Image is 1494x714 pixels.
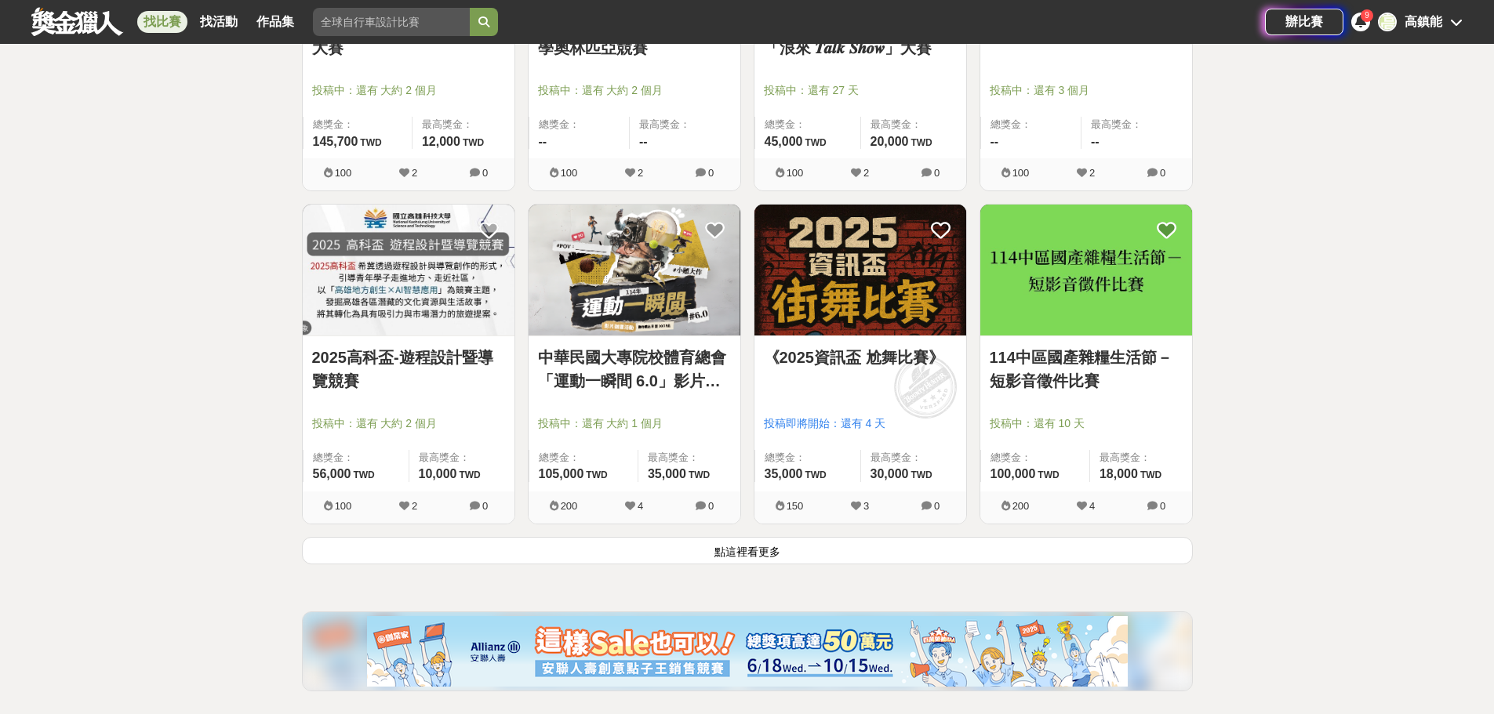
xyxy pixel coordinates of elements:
[313,450,399,466] span: 總獎金：
[1365,11,1369,20] span: 9
[538,346,731,393] a: 中華民國大專院校體育總會「運動一瞬間 6.0」影片徵選活動
[302,537,1193,564] button: 點這裡看更多
[638,500,643,512] span: 4
[648,450,731,466] span: 最高獎金：
[911,137,932,148] span: TWD
[561,167,578,179] span: 100
[1012,500,1030,512] span: 200
[689,469,710,480] span: TWD
[538,82,731,99] span: 投稿中：還有 大約 2 個月
[422,135,460,148] span: 12,000
[538,415,731,432] span: 投稿中：還有 大約 1 個月
[805,469,826,480] span: TWD
[980,205,1192,335] img: Cover Image
[805,137,826,148] span: TWD
[991,117,1072,132] span: 總獎金：
[1091,135,1100,148] span: --
[250,11,300,33] a: 作品集
[1140,469,1161,480] span: TWD
[863,167,869,179] span: 2
[911,469,932,480] span: TWD
[871,135,909,148] span: 20,000
[539,117,620,132] span: 總獎金：
[1100,450,1183,466] span: 最高獎金：
[312,415,505,432] span: 投稿中：還有 大約 2 個月
[463,137,484,148] span: TWD
[482,167,488,179] span: 0
[353,469,374,480] span: TWD
[638,167,643,179] span: 2
[335,167,352,179] span: 100
[787,167,804,179] span: 100
[312,346,505,393] a: 2025高科盃-遊程設計暨導覽競賽
[754,205,966,335] img: Cover Image
[335,500,352,512] span: 100
[708,500,714,512] span: 0
[991,135,999,148] span: --
[539,135,547,148] span: --
[419,467,457,480] span: 10,000
[863,500,869,512] span: 3
[313,467,351,480] span: 56,000
[934,167,940,179] span: 0
[1089,500,1095,512] span: 4
[539,467,584,480] span: 105,000
[871,117,957,132] span: 最高獎金：
[360,137,381,148] span: TWD
[1405,13,1442,31] div: 高鎮能
[787,500,804,512] span: 150
[639,117,731,132] span: 最高獎金：
[412,500,417,512] span: 2
[482,500,488,512] span: 0
[561,500,578,512] span: 200
[764,82,957,99] span: 投稿中：還有 27 天
[422,117,505,132] span: 最高獎金：
[765,450,851,466] span: 總獎金：
[1100,467,1138,480] span: 18,000
[367,616,1128,687] img: cf4fb443-4ad2-4338-9fa3-b46b0bf5d316.png
[313,135,358,148] span: 145,700
[419,450,505,466] span: 最高獎金：
[412,167,417,179] span: 2
[765,467,803,480] span: 35,000
[871,467,909,480] span: 30,000
[137,11,187,33] a: 找比賽
[990,82,1183,99] span: 投稿中：還有 3 個月
[871,450,957,466] span: 最高獎金：
[1265,9,1343,35] a: 辦比賽
[708,167,714,179] span: 0
[990,415,1183,432] span: 投稿中：還有 10 天
[765,135,803,148] span: 45,000
[539,450,628,466] span: 總獎金：
[313,8,470,36] input: 全球自行車設計比賽
[648,467,686,480] span: 35,000
[639,135,648,148] span: --
[1378,13,1397,31] div: 高
[312,82,505,99] span: 投稿中：還有 大約 2 個月
[1012,167,1030,179] span: 100
[586,469,607,480] span: TWD
[1160,167,1165,179] span: 0
[764,415,957,432] span: 投稿即將開始：還有 4 天
[991,467,1036,480] span: 100,000
[1038,469,1059,480] span: TWD
[1160,500,1165,512] span: 0
[529,205,740,335] img: Cover Image
[1091,117,1183,132] span: 最高獎金：
[303,205,514,335] img: Cover Image
[459,469,480,480] span: TWD
[934,500,940,512] span: 0
[765,117,851,132] span: 總獎金：
[1089,167,1095,179] span: 2
[194,11,244,33] a: 找活動
[990,346,1183,393] a: 114中區國產雜糧生活節－短影音徵件比賽
[313,117,402,132] span: 總獎金：
[764,346,957,369] a: 《2025資訊盃 尬舞比賽》
[991,450,1080,466] span: 總獎金：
